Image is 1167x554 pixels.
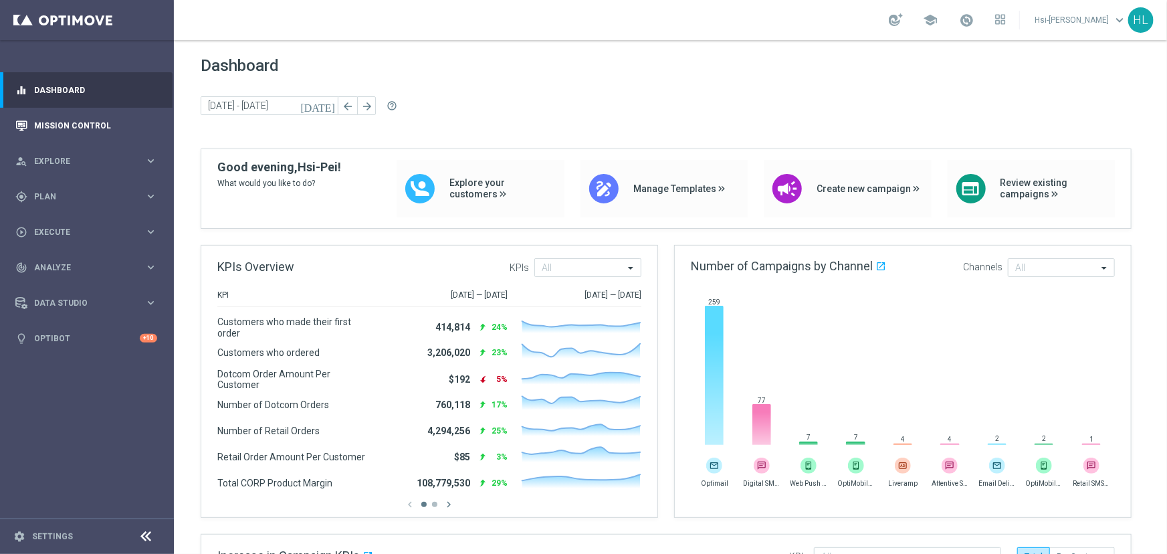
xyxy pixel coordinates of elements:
button: track_changes Analyze keyboard_arrow_right [15,262,158,273]
i: keyboard_arrow_right [144,190,157,203]
i: play_circle_outline [15,226,27,238]
button: equalizer Dashboard [15,85,158,96]
div: Execute [15,226,144,238]
i: keyboard_arrow_right [144,261,157,274]
i: person_search [15,155,27,167]
span: Data Studio [34,299,144,307]
div: Data Studio [15,297,144,309]
span: school [923,13,938,27]
button: person_search Explore keyboard_arrow_right [15,156,158,167]
i: track_changes [15,262,27,274]
i: settings [13,531,25,543]
a: Mission Control [34,108,157,143]
i: equalizer [15,84,27,96]
div: +10 [140,334,157,343]
div: Analyze [15,262,144,274]
a: Dashboard [34,72,157,108]
span: Execute [34,228,144,236]
span: Analyze [34,264,144,272]
i: keyboard_arrow_right [144,296,157,309]
button: gps_fixed Plan keyboard_arrow_right [15,191,158,202]
div: Optibot [15,320,157,356]
div: Mission Control [15,108,157,143]
button: lightbulb Optibot +10 [15,333,158,344]
span: Explore [34,157,144,165]
div: Plan [15,191,144,203]
i: gps_fixed [15,191,27,203]
button: play_circle_outline Execute keyboard_arrow_right [15,227,158,238]
div: Dashboard [15,72,157,108]
i: lightbulb [15,333,27,345]
span: Plan [34,193,144,201]
a: Optibot [34,320,140,356]
a: Settings [32,533,73,541]
div: HL [1128,7,1154,33]
button: Mission Control [15,120,158,131]
div: Explore [15,155,144,167]
button: Data Studio keyboard_arrow_right [15,298,158,308]
i: keyboard_arrow_right [144,225,157,238]
span: keyboard_arrow_down [1112,13,1127,27]
i: keyboard_arrow_right [144,155,157,167]
a: Hsi-[PERSON_NAME]keyboard_arrow_down [1033,10,1128,30]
